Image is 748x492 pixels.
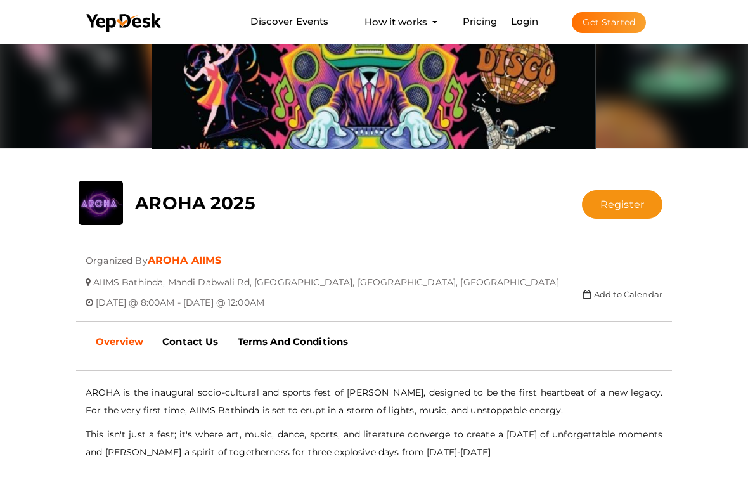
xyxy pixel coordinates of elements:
[250,10,328,34] a: Discover Events
[96,335,143,347] b: Overview
[162,335,218,347] b: Contact Us
[228,326,358,358] a: Terms And Conditions
[361,10,431,34] button: How it works
[86,245,148,266] span: Organized By
[86,384,662,419] p: AROHA is the inaugural socio-cultural and sports fest of [PERSON_NAME], designed to be the first ...
[148,254,222,266] a: AROHA AIIMS
[463,10,498,34] a: Pricing
[135,192,255,214] b: AROHA 2025
[86,425,662,461] p: This isn't just a fest; it's where art, music, dance, sports, and literature converge to create a...
[572,12,646,33] button: Get Started
[583,289,662,299] a: Add to Calendar
[238,335,349,347] b: Terms And Conditions
[582,190,662,219] button: Register
[511,15,539,27] a: Login
[153,326,228,358] a: Contact Us
[96,287,264,308] span: [DATE] @ 8:00AM - [DATE] @ 12:00AM
[86,326,153,358] a: Overview
[93,267,558,288] span: AIIMS Bathinda, Mandi Dabwali Rd, [GEOGRAPHIC_DATA], [GEOGRAPHIC_DATA], [GEOGRAPHIC_DATA]
[79,181,123,225] img: UG3MQEGT_small.jpeg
